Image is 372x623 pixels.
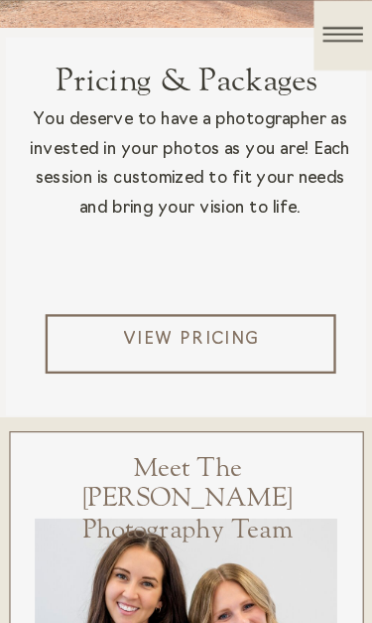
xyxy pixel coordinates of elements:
[20,63,355,111] h2: Pricing & Packages
[26,107,355,302] p: You deserve to have a photographer as invested in your photos as you are! Each session is customi...
[41,453,333,475] a: Meet The [PERSON_NAME] Photography Team
[76,328,306,363] a: View Pricing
